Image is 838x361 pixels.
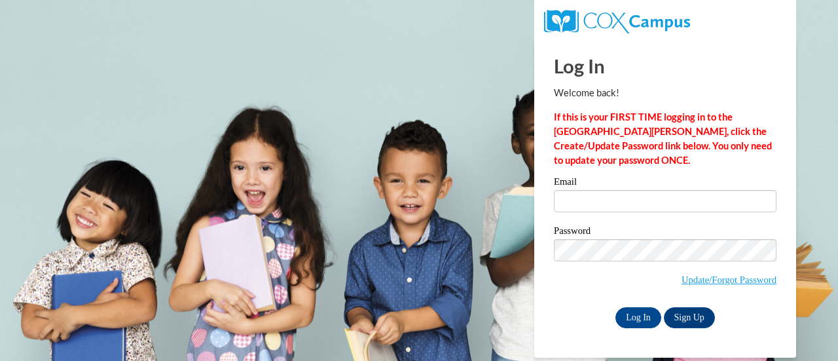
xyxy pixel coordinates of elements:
strong: If this is your FIRST TIME logging in to the [GEOGRAPHIC_DATA][PERSON_NAME], click the Create/Upd... [554,111,772,166]
input: Log In [615,307,661,328]
a: COX Campus [544,15,690,26]
h1: Log In [554,52,776,79]
img: COX Campus [544,10,690,33]
a: Update/Forgot Password [682,275,776,285]
a: Sign Up [664,307,715,328]
label: Email [554,177,776,190]
label: Password [554,226,776,239]
p: Welcome back! [554,86,776,100]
